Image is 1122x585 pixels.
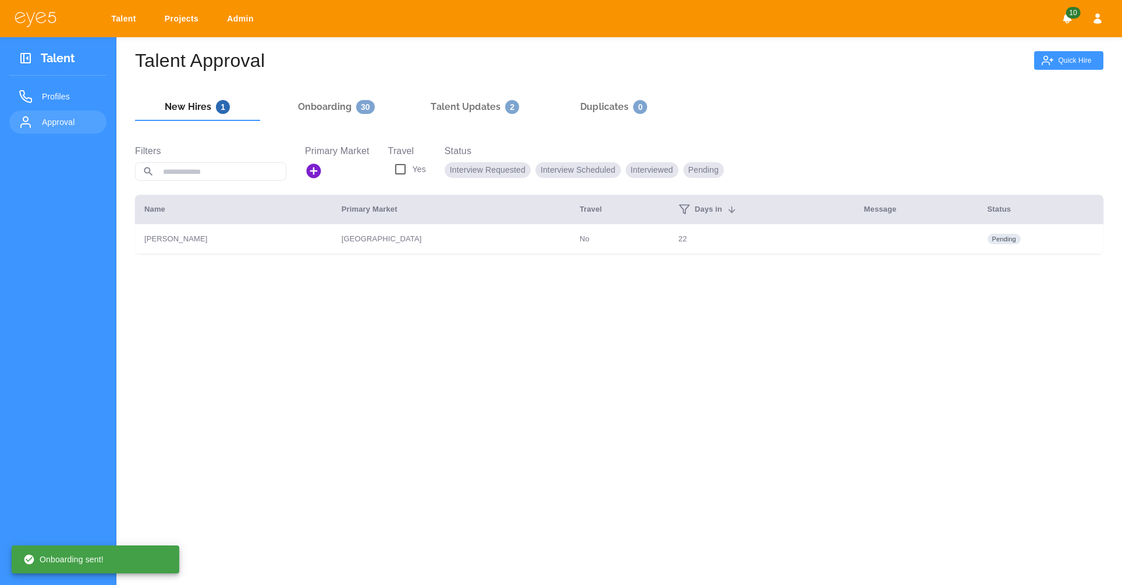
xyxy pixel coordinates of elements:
td: No [570,224,669,254]
span: 10 [1066,7,1080,19]
a: Projects [157,8,210,30]
h6: Onboarding [298,100,375,114]
th: Travel [570,195,669,224]
p: interviewed [626,162,679,178]
p: [PERSON_NAME] [144,233,323,245]
p: pending [683,162,724,178]
img: eye5 [14,10,57,27]
th: Name [135,195,332,224]
h6: Talent Updates [431,100,519,114]
a: Approval [9,110,106,134]
th: Message [855,195,978,224]
h3: Talent [41,51,75,69]
button: Quick Hire [1034,51,1103,70]
h6: Duplicates [580,100,647,114]
p: Talent Approval [135,51,265,70]
a: Profiles [9,85,106,108]
h6: New Hires [165,100,230,114]
span: 30 [356,100,375,114]
button: Notifications [1057,8,1078,29]
span: 2 [505,100,519,114]
label: Filters [135,144,286,158]
label: Primary Market [305,144,370,158]
label: Status [445,144,724,158]
p: interview requested [445,162,531,178]
span: pending [988,234,1021,244]
p: Quick Hire [1058,57,1091,64]
a: Admin [219,8,265,30]
td: 22 [669,224,855,254]
th: Status [978,195,1103,224]
p: interview scheduled [535,162,621,178]
span: Profiles [42,90,97,104]
span: Days in [695,204,722,215]
th: Primary Market [332,195,570,224]
label: Travel [388,144,426,158]
p: Yes [413,163,426,176]
span: Approval [42,115,97,129]
td: [GEOGRAPHIC_DATA] [332,224,570,254]
span: 0 [633,100,647,114]
div: Onboarding sent! [23,549,104,570]
span: 1 [216,100,230,114]
a: Talent [104,8,148,30]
